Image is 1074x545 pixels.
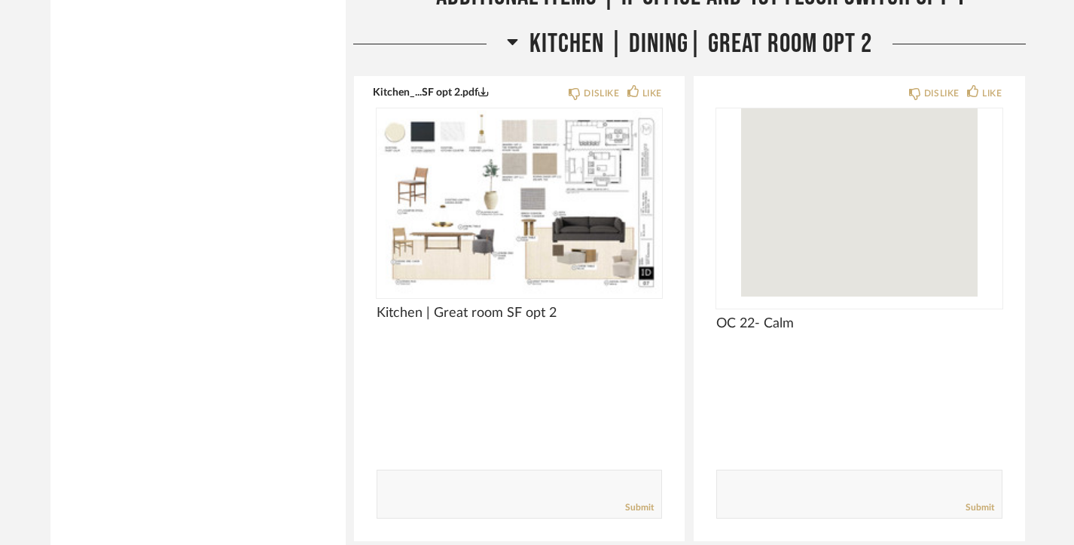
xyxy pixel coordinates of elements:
[529,28,872,60] span: Kitchen | Dining| Great Room opt 2
[716,108,1002,297] div: 0
[924,86,960,101] div: DISLIKE
[716,315,1002,332] span: OC 22- Calm
[982,86,1002,101] div: LIKE
[584,86,619,101] div: DISLIKE
[716,108,1002,297] img: undefined
[377,108,663,297] img: undefined
[625,501,654,514] a: Submit
[966,501,994,514] a: Submit
[642,86,662,101] div: LIKE
[377,305,663,321] span: Kitchen | Great room SF opt 2
[373,86,489,98] button: Kitchen_...SF opt 2.pdf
